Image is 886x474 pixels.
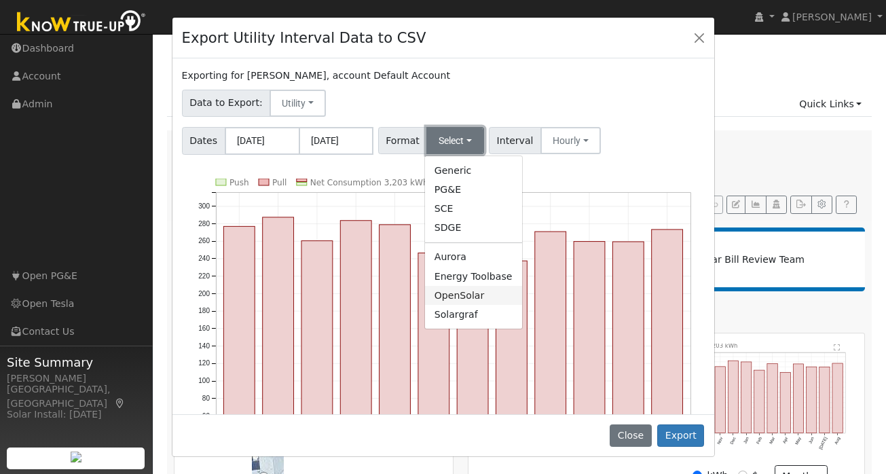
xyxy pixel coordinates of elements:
h4: Export Utility Interval Data to CSV [182,27,426,49]
text: 60 [202,412,210,420]
a: Solargraf [425,305,522,324]
span: Format [378,127,428,154]
rect: onclick="" [652,230,683,469]
text: 240 [198,255,210,262]
rect: onclick="" [262,217,293,469]
button: Export [657,424,704,448]
a: PG&E [425,180,522,199]
button: Hourly [540,127,601,154]
label: Exporting for [PERSON_NAME], account Default Account [182,69,450,83]
span: Data to Export: [182,90,271,117]
rect: onclick="" [574,241,605,468]
button: Close [610,424,651,448]
a: Generic [425,161,522,180]
rect: onclick="" [418,253,449,468]
a: Aurora [425,248,522,267]
rect: onclick="" [496,261,528,468]
rect: onclick="" [223,226,255,468]
text: Push [229,178,249,187]
text: 120 [198,360,210,367]
button: Select [426,127,484,154]
text: Pull [272,178,287,187]
rect: onclick="" [457,230,488,468]
text: 160 [198,325,210,332]
text: 280 [198,220,210,227]
rect: onclick="" [613,242,644,469]
text: 300 [198,202,210,210]
a: SCE [425,200,522,219]
a: Energy Toolbase [425,267,522,286]
rect: onclick="" [380,225,411,469]
button: Utility [270,90,326,117]
a: OpenSolar [425,286,522,305]
text: 200 [198,290,210,297]
text: 140 [198,342,210,350]
span: Dates [182,127,225,155]
rect: onclick="" [535,232,566,468]
text: Net Consumption 3,203 kWh [310,178,428,187]
text: 260 [198,237,210,244]
text: 80 [202,395,210,402]
rect: onclick="" [301,240,333,468]
text: 100 [198,377,210,384]
rect: onclick="" [340,221,371,469]
a: SDGE [425,219,522,238]
button: Close [690,28,709,47]
text: 180 [198,307,210,314]
span: Interval [489,127,541,154]
text: 220 [198,272,210,280]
